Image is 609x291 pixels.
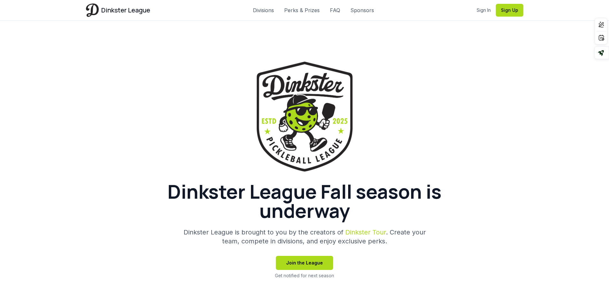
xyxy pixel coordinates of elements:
a: Sponsors [350,6,374,14]
a: Divisions [253,6,274,14]
a: Dinkster Tour [345,228,386,236]
span: Dinkster League [101,6,150,15]
button: Join the League [276,256,333,270]
button: Sign Up [496,4,523,17]
img: Dinkster League [257,62,353,172]
a: FAQ [330,6,340,14]
a: Sign In [477,7,491,13]
img: Dinkster [86,4,99,17]
a: Perks & Prizes [284,6,320,14]
p: Get notified for next season [275,272,334,279]
h1: Dinkster League Fall season is underway [151,182,458,220]
p: Dinkster League is brought to you by the creators of . Create your team, compete in divisions, an... [182,228,427,246]
a: Dinkster League [86,4,150,17]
